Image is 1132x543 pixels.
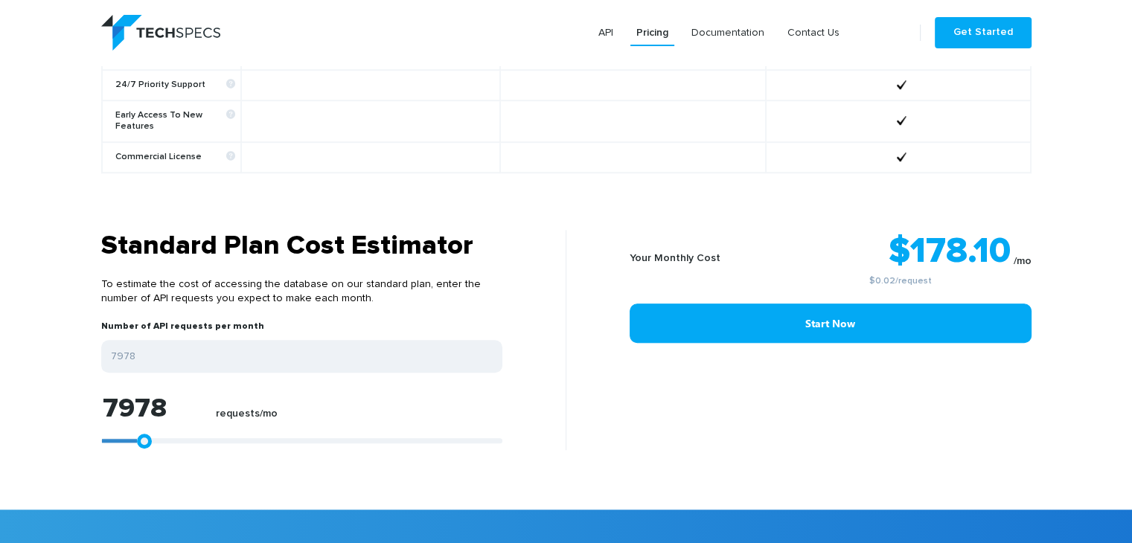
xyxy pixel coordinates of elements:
a: Start Now [630,303,1032,343]
a: Documentation [685,19,770,46]
label: Number of API requests per month [101,321,264,340]
label: requests/mo [216,408,278,428]
img: logo [101,15,220,51]
a: Pricing [630,19,674,46]
a: $0.02 [869,277,895,286]
b: Your Monthly Cost [630,253,720,263]
p: To estimate the cost of accessing the database on our standard plan, enter the number of API requ... [101,263,502,321]
h3: Standard Plan Cost Estimator [101,230,502,263]
b: 24/7 Priority Support [115,80,235,91]
a: Get Started [935,17,1032,48]
strong: $178.10 [889,234,1011,269]
small: /request [770,277,1032,286]
a: API [592,19,619,46]
a: Contact Us [781,19,845,46]
sub: /mo [1014,256,1032,266]
b: Early Access To New Features [115,110,235,132]
b: Commercial License [115,152,235,163]
input: Enter your expected number of API requests [101,340,502,373]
